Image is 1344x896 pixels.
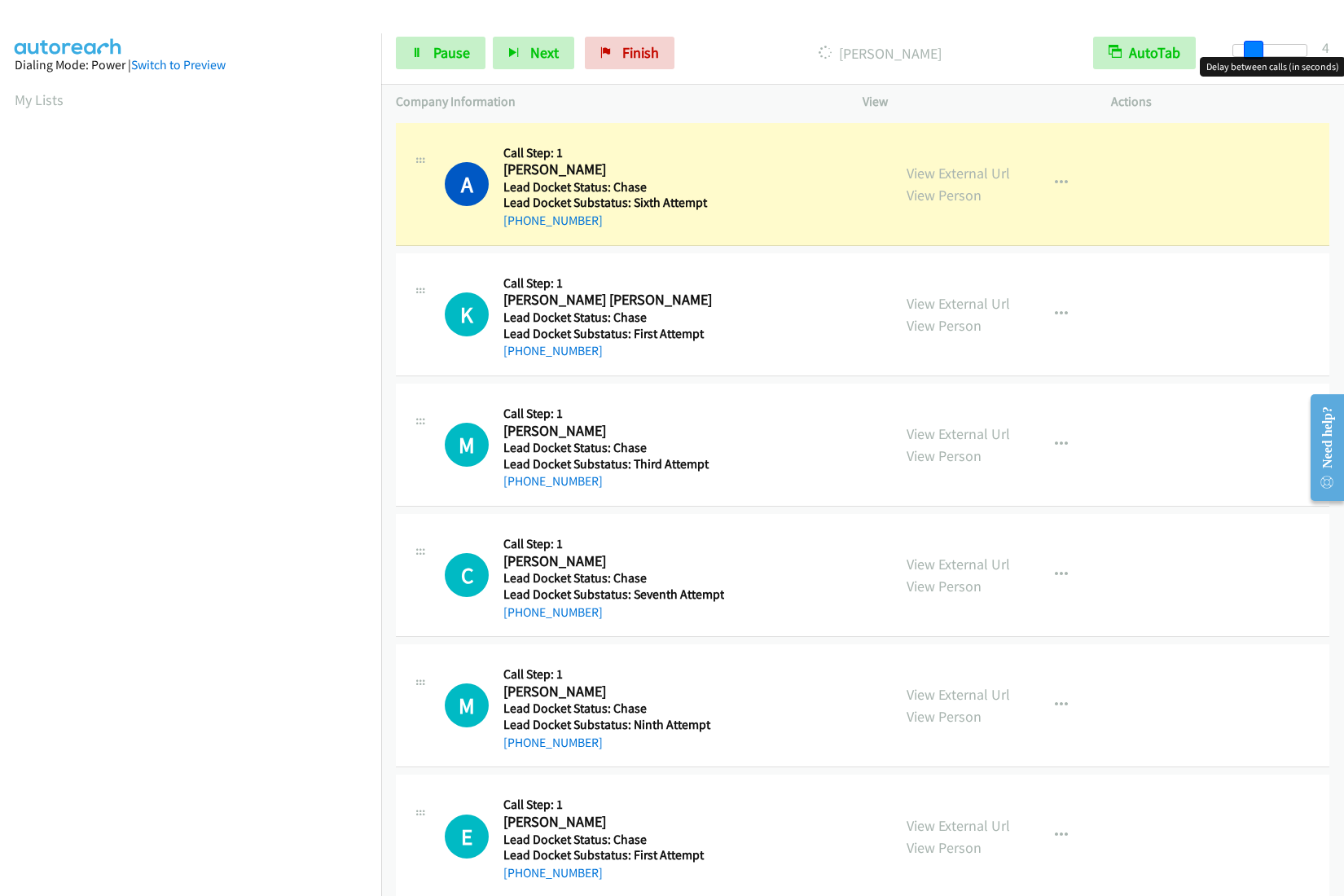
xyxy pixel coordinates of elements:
[696,42,1064,64] p: [PERSON_NAME]
[907,294,1010,313] a: View External Url
[15,55,367,75] div: Dialing Mode: Power |
[445,423,489,467] div: The call is yet to be attempted
[445,815,489,859] div: The call is yet to be attempted
[907,186,982,204] a: View Person
[907,555,1010,573] a: View External Url
[503,604,603,620] a: [PHONE_NUMBER]
[503,847,720,863] h5: Lead Docket Substatus: First Attempt
[503,145,720,161] h5: Call Step: 1
[1111,92,1330,112] p: Actions
[907,446,982,465] a: View Person
[503,422,720,441] h2: [PERSON_NAME]
[503,865,603,881] a: [PHONE_NUMBER]
[503,160,720,179] h2: [PERSON_NAME]
[1093,37,1196,69] button: AutoTab
[530,43,559,62] span: Next
[907,164,1010,182] a: View External Url
[907,424,1010,443] a: View External Url
[503,701,720,717] h5: Lead Docket Status: Chase
[1322,37,1329,59] div: 4
[396,37,485,69] a: Pause
[503,275,720,292] h5: Call Step: 1
[503,683,720,701] h2: [PERSON_NAME]
[503,552,720,571] h2: [PERSON_NAME]
[493,37,574,69] button: Next
[131,57,226,72] a: Switch to Preview
[503,213,603,228] a: [PHONE_NUMBER]
[907,685,1010,704] a: View External Url
[907,707,982,726] a: View Person
[445,683,489,727] h1: M
[503,536,724,552] h5: Call Step: 1
[396,92,833,112] p: Company Information
[445,553,489,597] h1: C
[503,586,724,603] h5: Lead Docket Substatus: Seventh Attempt
[907,316,982,335] a: View Person
[503,832,720,848] h5: Lead Docket Status: Chase
[445,423,489,467] h1: M
[622,43,659,62] span: Finish
[503,666,720,683] h5: Call Step: 1
[445,162,489,206] h1: A
[1297,383,1344,512] iframe: Resource Center
[503,310,720,326] h5: Lead Docket Status: Chase
[585,37,674,69] a: Finish
[503,473,603,489] a: [PHONE_NUMBER]
[445,815,489,859] h1: E
[503,735,603,750] a: [PHONE_NUMBER]
[433,43,470,62] span: Pause
[907,838,982,857] a: View Person
[503,326,720,342] h5: Lead Docket Substatus: First Attempt
[863,92,1082,112] p: View
[445,292,489,336] h1: K
[503,570,724,586] h5: Lead Docket Status: Chase
[907,816,1010,835] a: View External Url
[907,577,982,595] a: View Person
[503,440,720,456] h5: Lead Docket Status: Chase
[503,456,720,472] h5: Lead Docket Substatus: Third Attempt
[503,291,720,310] h2: [PERSON_NAME] [PERSON_NAME]
[445,683,489,727] div: The call is yet to be attempted
[503,406,720,422] h5: Call Step: 1
[503,717,720,733] h5: Lead Docket Substatus: Ninth Attempt
[503,797,720,813] h5: Call Step: 1
[445,553,489,597] div: The call is yet to be attempted
[503,813,720,832] h2: [PERSON_NAME]
[503,179,720,195] h5: Lead Docket Status: Chase
[15,90,64,109] a: My Lists
[503,343,603,358] a: [PHONE_NUMBER]
[503,195,720,211] h5: Lead Docket Substatus: Sixth Attempt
